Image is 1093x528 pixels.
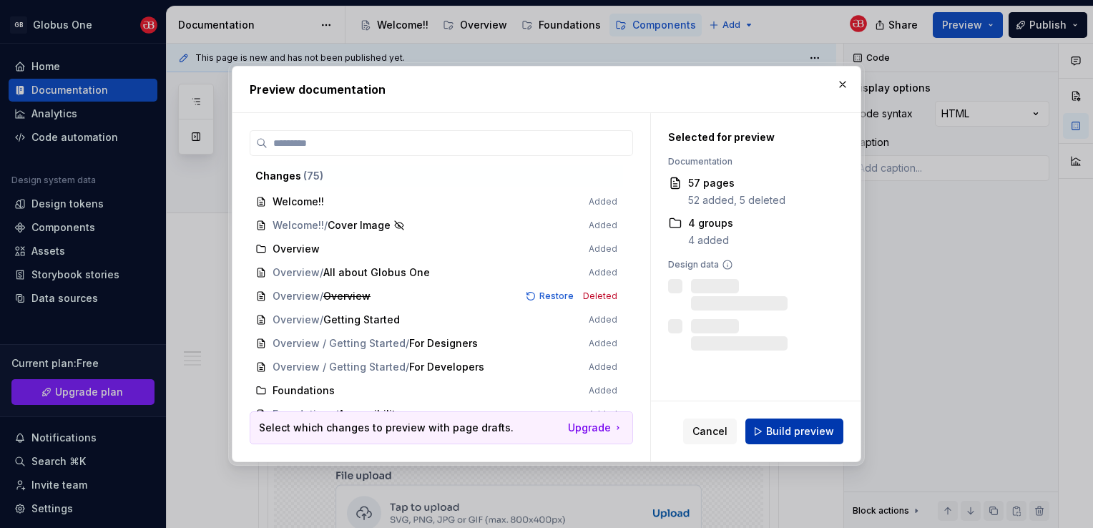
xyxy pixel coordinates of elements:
div: 52 added, 5 deleted [688,193,785,207]
span: Cancel [692,424,727,439]
a: Upgrade [568,421,624,435]
div: Selected for preview [668,130,827,145]
button: Cancel [683,419,737,444]
p: Select which changes to preview with page drafts. [259,421,514,435]
div: Documentation [668,156,827,167]
div: Changes [255,169,617,183]
h2: Preview documentation [250,81,843,98]
div: 4 added [688,233,733,248]
div: 57 pages [688,176,785,190]
span: Restore [539,290,574,302]
div: Design data [668,259,827,270]
span: Build preview [766,424,834,439]
button: Restore [521,289,580,303]
div: 4 groups [688,216,733,230]
span: ( 75 ) [303,170,323,182]
button: Build preview [745,419,843,444]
